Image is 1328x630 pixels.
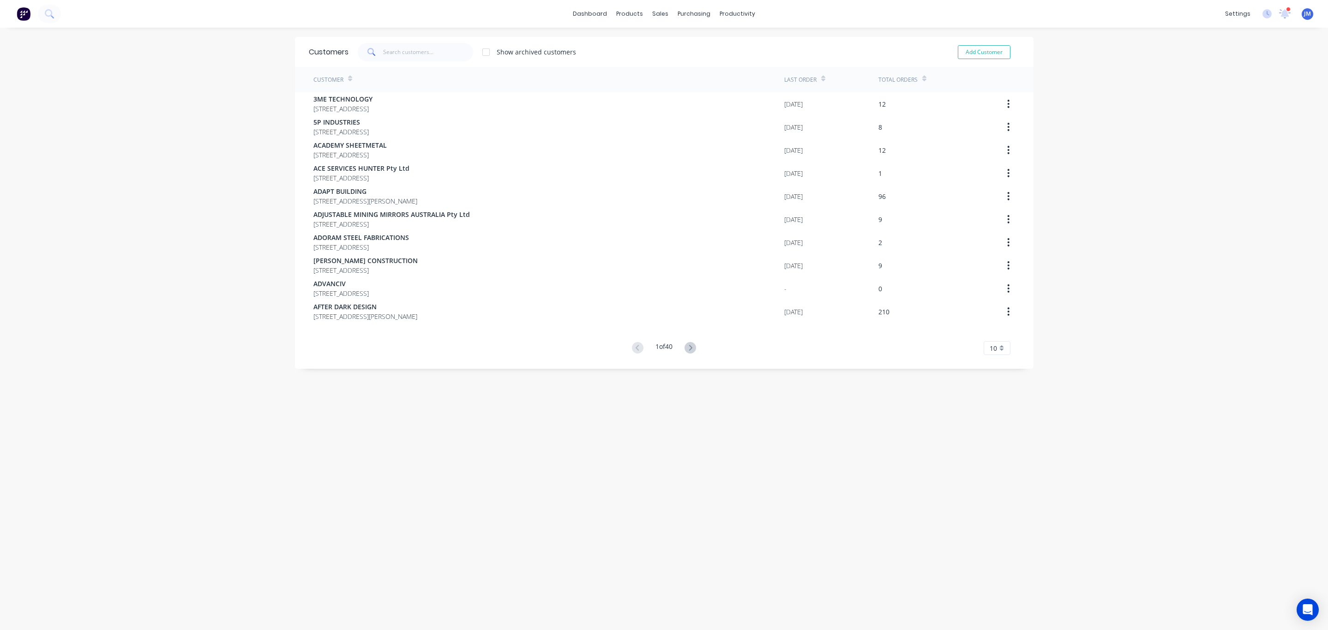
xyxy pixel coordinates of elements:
div: Last Order [784,76,817,84]
div: 12 [878,145,886,155]
span: ADVANCIV [313,279,369,288]
span: ACE SERVICES HUNTER Pty Ltd [313,163,409,173]
div: 12 [878,99,886,109]
div: 2 [878,238,882,247]
span: ADORAM STEEL FABRICATIONS [313,233,409,242]
span: [STREET_ADDRESS] [313,173,409,183]
div: 8 [878,122,882,132]
div: [DATE] [784,99,803,109]
span: [STREET_ADDRESS][PERSON_NAME] [313,196,417,206]
div: productivity [715,7,760,21]
div: 0 [878,284,882,294]
span: ADAPT BUILDING [313,186,417,196]
div: sales [648,7,673,21]
span: 3ME TECHNOLOGY [313,94,373,104]
span: AFTER DARK DESIGN [313,302,417,312]
span: 5P INDUSTRIES [313,117,369,127]
div: Show archived customers [497,47,576,57]
div: - [784,284,787,294]
div: 9 [878,261,882,270]
div: 9 [878,215,882,224]
div: 96 [878,192,886,201]
span: [STREET_ADDRESS][PERSON_NAME] [313,312,417,321]
span: [STREET_ADDRESS] [313,219,470,229]
div: 210 [878,307,889,317]
span: [STREET_ADDRESS] [313,288,369,298]
div: Open Intercom Messenger [1297,599,1319,621]
span: [STREET_ADDRESS] [313,242,409,252]
div: [DATE] [784,261,803,270]
div: Total Orders [878,76,918,84]
span: ADJUSTABLE MINING MIRRORS AUSTRALIA Pty Ltd [313,210,470,219]
div: [DATE] [784,168,803,178]
div: [DATE] [784,307,803,317]
span: [PERSON_NAME] CONSTRUCTION [313,256,418,265]
span: 10 [990,343,997,353]
span: [STREET_ADDRESS] [313,150,387,160]
div: [DATE] [784,215,803,224]
div: 1 [878,168,882,178]
img: Factory [17,7,30,21]
div: products [612,7,648,21]
div: [DATE] [784,192,803,201]
div: settings [1220,7,1255,21]
span: [STREET_ADDRESS] [313,104,373,114]
div: [DATE] [784,122,803,132]
div: Customer [313,76,343,84]
button: Add Customer [958,45,1010,59]
span: JM [1304,10,1311,18]
div: purchasing [673,7,715,21]
span: [STREET_ADDRESS] [313,127,369,137]
div: [DATE] [784,145,803,155]
span: ACADEMY SHEETMETAL [313,140,387,150]
a: dashboard [568,7,612,21]
div: Customers [309,47,349,58]
span: [STREET_ADDRESS] [313,265,418,275]
div: 1 of 40 [655,342,673,355]
input: Search customers... [383,43,473,61]
div: [DATE] [784,238,803,247]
